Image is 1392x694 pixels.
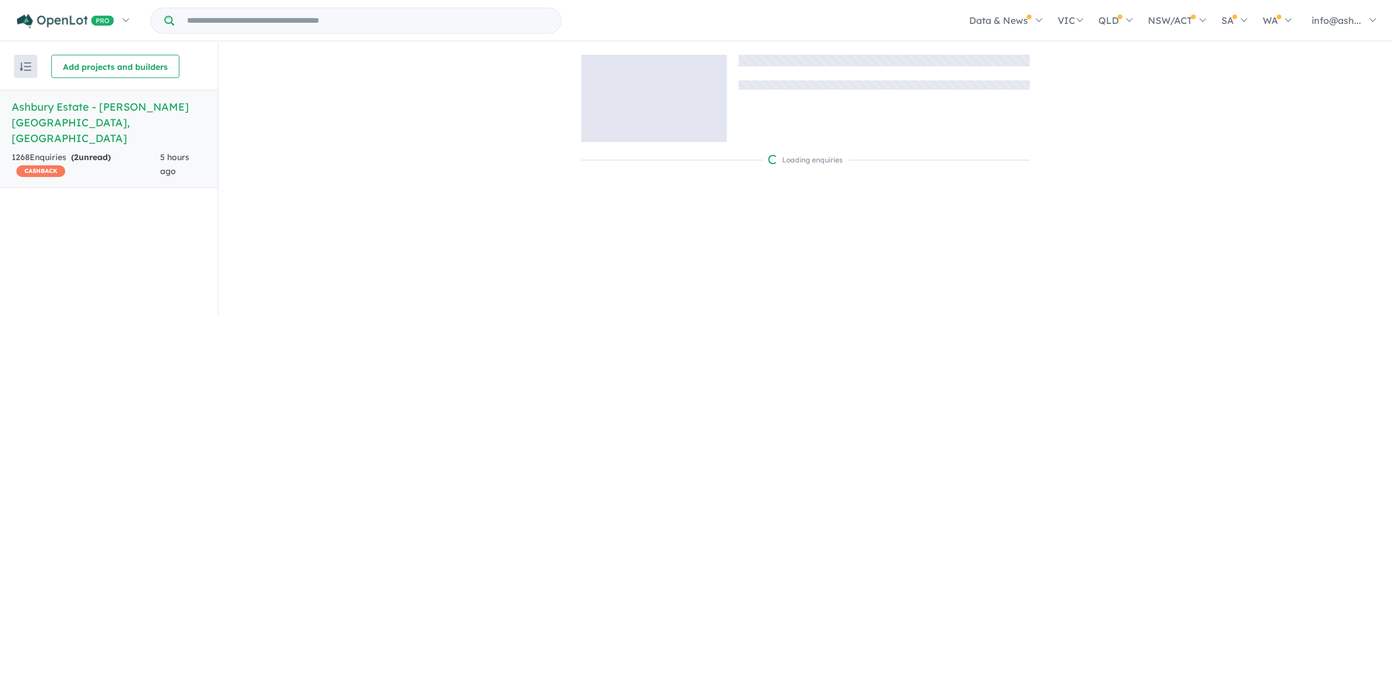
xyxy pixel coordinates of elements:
div: Loading enquiries [768,154,843,166]
span: 5 hours ago [160,152,189,176]
img: sort.svg [20,62,31,71]
span: 2 [74,152,79,162]
div: 1268 Enquir ies [12,151,160,179]
strong: ( unread) [71,152,111,162]
button: Add projects and builders [51,55,179,78]
h5: Ashbury Estate - [PERSON_NAME][GEOGRAPHIC_DATA] , [GEOGRAPHIC_DATA] [12,99,206,146]
input: Try estate name, suburb, builder or developer [176,8,559,33]
img: Openlot PRO Logo White [17,14,114,29]
span: info@ash... [1312,15,1361,26]
span: CASHBACK [16,165,65,177]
